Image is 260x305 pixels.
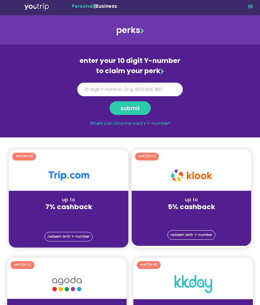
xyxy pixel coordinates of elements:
div: up to [132,196,251,203]
div: Menu Toggle [246,2,255,10]
div: placeholder [132,210,251,217]
form: Y Number [77,83,183,120]
a: Business [95,3,117,10]
span: submit [120,107,140,110]
a: redeem with Y-number [167,230,215,240]
input: 10 digit Y-number (e.g. 8123456789) [77,83,183,96]
span: Personal [72,3,94,10]
a: redeem with Y-number [45,232,93,241]
a: Where can I find my card’s Y-number? [90,120,170,126]
div: 7% cashback [9,203,128,210]
span: redeem with Y-number [170,233,212,237]
span: redeem with Y-number [48,235,90,238]
div: perks [1,24,259,36]
button: submit [110,101,151,115]
div: enter your 10 digit Y-number to claim your perk [77,55,183,76]
div: end [DATE] [14,262,31,268]
div: end [DATE] [139,154,156,159]
span: | [72,3,117,10]
div: end [DATE] [16,154,33,159]
span: up to [62,196,75,203]
div: end [DATE] [140,262,157,268]
div: 5% cashback [132,203,251,210]
div: placeholder [9,224,128,231]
